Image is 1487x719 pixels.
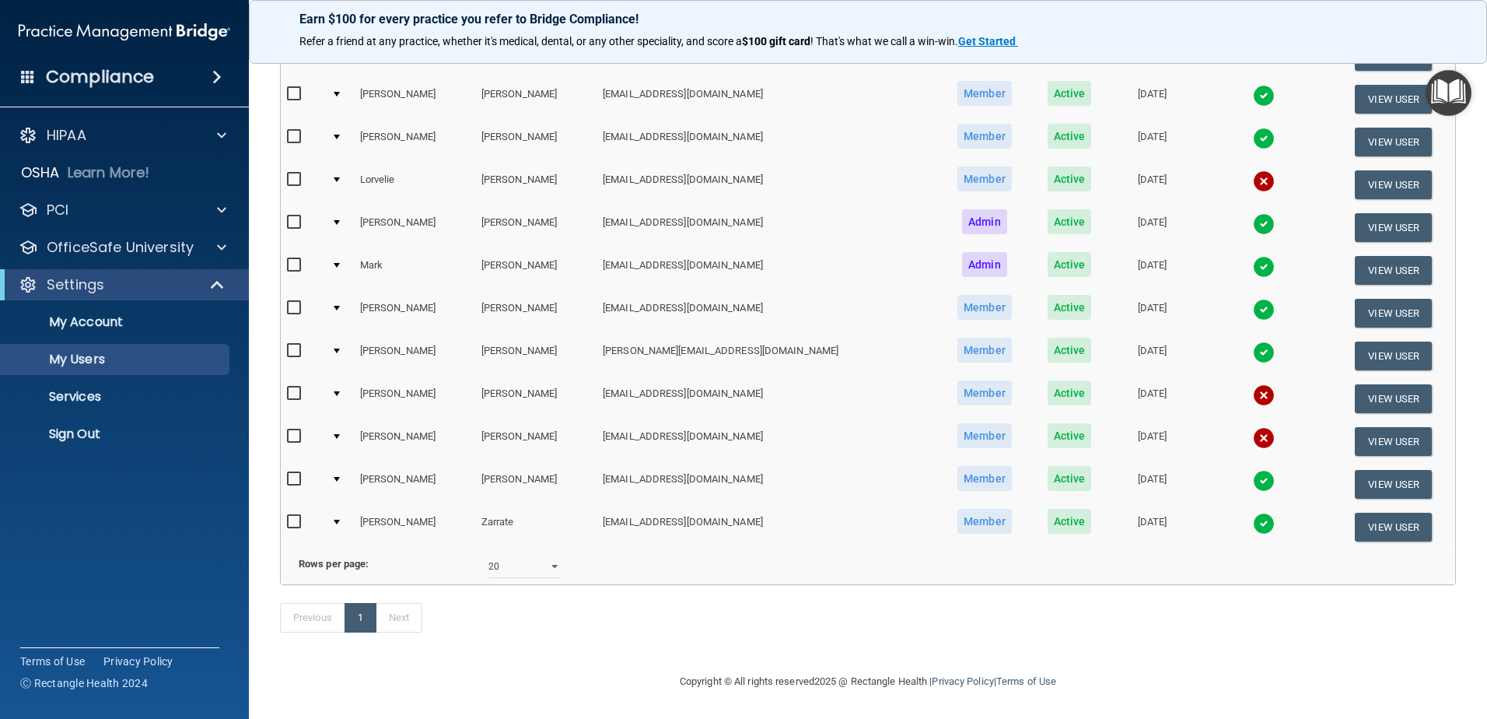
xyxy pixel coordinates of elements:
td: [DATE] [1108,206,1196,249]
td: [PERSON_NAME] [475,78,597,121]
span: Member [957,423,1012,448]
td: [PERSON_NAME][EMAIL_ADDRESS][DOMAIN_NAME] [597,335,939,377]
span: Ⓒ Rectangle Health 2024 [20,675,148,691]
td: [DATE] [1108,78,1196,121]
a: Terms of Use [996,675,1056,687]
button: View User [1355,470,1432,499]
a: Privacy Policy [932,675,993,687]
img: tick.e7d51cea.svg [1253,299,1275,321]
p: Sign Out [10,426,222,442]
td: [PERSON_NAME] [475,121,597,163]
td: [PERSON_NAME] [354,420,475,463]
span: Member [957,338,1012,363]
td: [DATE] [1108,292,1196,335]
span: Member [957,381,1012,405]
td: [PERSON_NAME] [354,292,475,335]
a: OfficeSafe University [19,238,226,257]
td: [EMAIL_ADDRESS][DOMAIN_NAME] [597,377,939,420]
a: Settings [19,275,226,294]
img: tick.e7d51cea.svg [1253,256,1275,278]
img: cross.ca9f0e7f.svg [1253,170,1275,192]
img: tick.e7d51cea.svg [1253,213,1275,235]
b: Rows per page: [299,558,369,570]
td: Zarrate [475,506,597,548]
p: Learn More! [68,163,150,182]
td: [DATE] [1108,506,1196,548]
h4: Compliance [46,66,154,88]
p: OSHA [21,163,60,182]
a: Terms of Use [20,654,85,669]
td: [DATE] [1108,420,1196,463]
td: [PERSON_NAME] [354,377,475,420]
span: Active [1048,509,1092,534]
strong: Get Started [958,35,1016,47]
span: Active [1048,124,1092,149]
td: [EMAIL_ADDRESS][DOMAIN_NAME] [597,292,939,335]
button: View User [1355,256,1432,285]
a: 1 [345,603,376,633]
td: [DATE] [1108,249,1196,292]
span: Active [1048,423,1092,448]
button: View User [1355,384,1432,413]
td: [DATE] [1108,335,1196,377]
a: Get Started [958,35,1018,47]
div: Copyright © All rights reserved 2025 @ Rectangle Health | | [584,657,1152,707]
p: PCI [47,201,68,219]
td: [PERSON_NAME] [475,292,597,335]
img: tick.e7d51cea.svg [1253,513,1275,535]
td: [DATE] [1108,163,1196,206]
td: [PERSON_NAME] [475,163,597,206]
td: Lorvelie [354,163,475,206]
p: My Users [10,352,222,367]
strong: $100 gift card [742,35,810,47]
a: PCI [19,201,226,219]
span: Member [957,509,1012,534]
a: Previous [280,603,345,633]
td: [EMAIL_ADDRESS][DOMAIN_NAME] [597,249,939,292]
p: My Account [10,314,222,330]
td: [PERSON_NAME] [354,78,475,121]
p: HIPAA [47,126,86,145]
span: Refer a friend at any practice, whether it's medical, dental, or any other speciality, and score a [299,35,742,47]
td: [EMAIL_ADDRESS][DOMAIN_NAME] [597,506,939,548]
button: View User [1355,299,1432,328]
button: View User [1355,128,1432,156]
td: [EMAIL_ADDRESS][DOMAIN_NAME] [597,163,939,206]
a: Privacy Policy [103,654,173,669]
a: HIPAA [19,126,226,145]
td: [PERSON_NAME] [475,206,597,249]
img: cross.ca9f0e7f.svg [1253,384,1275,406]
td: [EMAIL_ADDRESS][DOMAIN_NAME] [597,78,939,121]
span: Member [957,295,1012,320]
a: Next [376,603,422,633]
span: Active [1048,466,1092,491]
span: Active [1048,81,1092,106]
span: Admin [962,209,1007,234]
td: [PERSON_NAME] [475,249,597,292]
td: [PERSON_NAME] [354,335,475,377]
td: [PERSON_NAME] [354,506,475,548]
span: ! That's what we call a win-win. [810,35,958,47]
span: Active [1048,295,1092,320]
td: [PERSON_NAME] [354,206,475,249]
td: [EMAIL_ADDRESS][DOMAIN_NAME] [597,463,939,506]
td: [PERSON_NAME] [475,377,597,420]
td: [EMAIL_ADDRESS][DOMAIN_NAME] [597,121,939,163]
p: Earn $100 for every practice you refer to Bridge Compliance! [299,12,1436,26]
span: Member [957,124,1012,149]
td: Mark [354,249,475,292]
td: [PERSON_NAME] [475,335,597,377]
span: Member [957,81,1012,106]
p: Settings [47,275,104,294]
td: [DATE] [1108,463,1196,506]
button: View User [1355,513,1432,542]
p: Services [10,389,222,405]
button: View User [1355,213,1432,242]
img: tick.e7d51cea.svg [1253,128,1275,149]
span: Admin [962,252,1007,277]
img: tick.e7d51cea.svg [1253,342,1275,363]
td: [DATE] [1108,121,1196,163]
img: tick.e7d51cea.svg [1253,470,1275,492]
img: cross.ca9f0e7f.svg [1253,427,1275,449]
td: [EMAIL_ADDRESS][DOMAIN_NAME] [597,206,939,249]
